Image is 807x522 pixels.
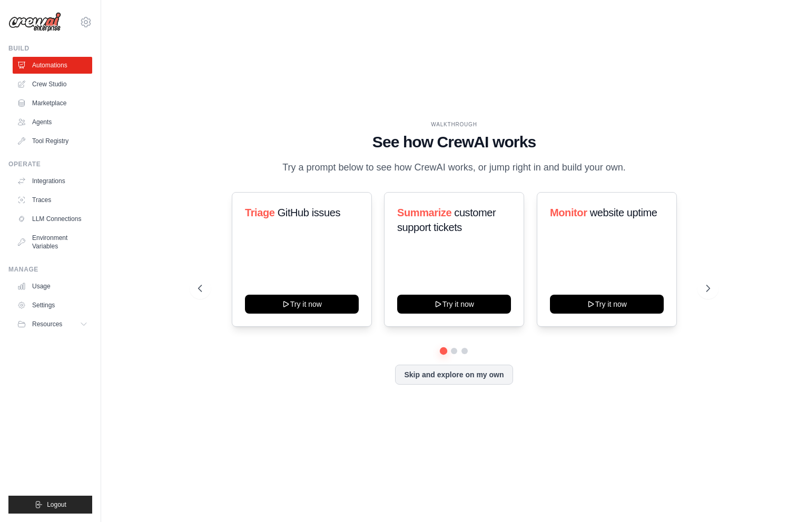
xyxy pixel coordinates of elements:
span: GitHub issues [277,207,340,218]
a: LLM Connections [13,210,92,227]
div: WALKTHROUGH [198,121,711,128]
a: Agents [13,114,92,130]
span: website uptime [589,207,657,218]
a: Automations [13,57,92,74]
button: Logout [8,496,92,514]
span: Resources [32,320,62,328]
span: Triage [245,207,275,218]
a: Integrations [13,173,92,189]
span: Summarize [397,207,451,218]
div: Build [8,44,92,53]
p: Try a prompt below to see how CrewAI works, or jump right in and build your own. [277,160,631,175]
a: Environment Variables [13,229,92,255]
div: Operate [8,160,92,168]
span: Monitor [550,207,587,218]
a: Usage [13,278,92,295]
a: Tool Registry [13,133,92,149]
button: Try it now [245,295,359,314]
button: Try it now [397,295,511,314]
a: Traces [13,192,92,208]
button: Skip and explore on my own [395,365,513,385]
a: Crew Studio [13,76,92,93]
div: Manage [8,265,92,274]
button: Resources [13,316,92,333]
a: Settings [13,297,92,314]
button: Try it now [550,295,664,314]
span: Logout [47,500,66,509]
h1: See how CrewAI works [198,133,711,152]
img: Logo [8,12,61,32]
a: Marketplace [13,95,92,112]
